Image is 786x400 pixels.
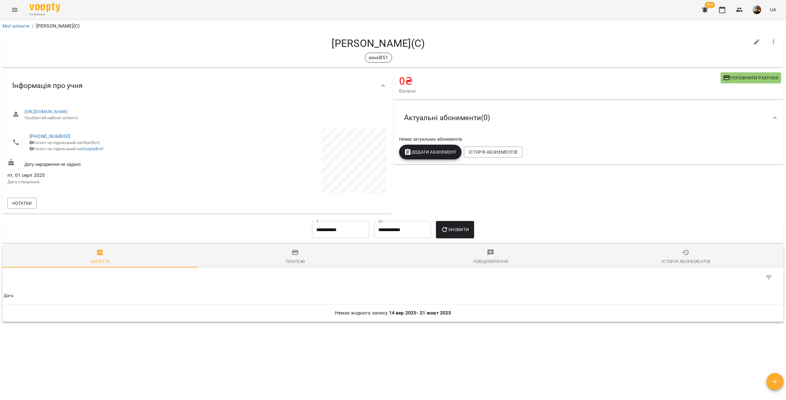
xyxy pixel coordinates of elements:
[12,81,83,90] span: Інформація про учня
[399,145,461,159] button: Додати Абонемент
[767,4,779,15] button: UA
[705,2,715,8] span: 99+
[4,292,782,299] span: Дата
[2,22,784,30] nav: breadcrumb
[2,70,392,101] div: Інформація про учня
[404,113,490,123] span: Актуальні абонементи ( 0 )
[761,270,776,285] button: Фільтр
[32,22,34,30] li: /
[7,172,196,179] span: пт, 01 серп 2025
[29,13,60,17] span: For Business
[404,148,457,156] span: Додати Абонемент
[12,200,32,207] span: Нотатки
[662,258,710,265] div: Історія абонементів
[441,226,469,233] span: Оновити
[399,75,721,87] h4: 0 ₴
[25,109,68,114] a: [URL][DOMAIN_NAME]
[753,6,761,14] img: 4461414bb5aba0add7c23422cdbff2a0.png
[7,179,196,185] p: Дата створення
[29,3,60,12] img: Voopty Logo
[469,148,517,156] span: Історія абонементів
[4,292,14,299] div: Sort
[369,54,388,61] p: консВ51
[2,23,29,29] a: Мої клієнти
[721,72,781,83] button: Поповнити рахунок
[29,146,104,151] span: Клієнт не підписаний на !
[473,258,508,265] div: Повідомлення
[398,135,780,143] div: Немає актуальних абонементів
[90,258,110,265] div: Заняття
[7,2,22,17] button: Menu
[7,198,37,209] button: Нотатки
[770,6,776,13] span: UA
[365,53,392,63] div: консВ51
[4,309,782,317] p: Немає жодного запису
[436,221,474,238] button: Оновити
[389,310,451,316] b: 14 вер 2025 - 21 жовт 2025
[7,37,749,50] h4: [PERSON_NAME](С)
[29,140,100,145] span: Клієнт не підписаний на ViberBot!
[82,146,103,151] a: VooptyBot
[286,258,305,265] div: Платежі
[394,102,784,134] div: Актуальні абонементи(0)
[6,157,197,169] div: Дату народження не задано
[723,74,779,82] span: Поповнити рахунок
[399,87,721,95] span: Баланс
[464,147,522,158] button: Історія абонементів
[2,268,784,287] div: Table Toolbar
[4,292,14,299] div: Дата
[25,115,382,121] span: Особистий кабінет клієнта
[36,22,80,30] p: [PERSON_NAME](С)
[29,133,70,139] a: [PHONE_NUMBER]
